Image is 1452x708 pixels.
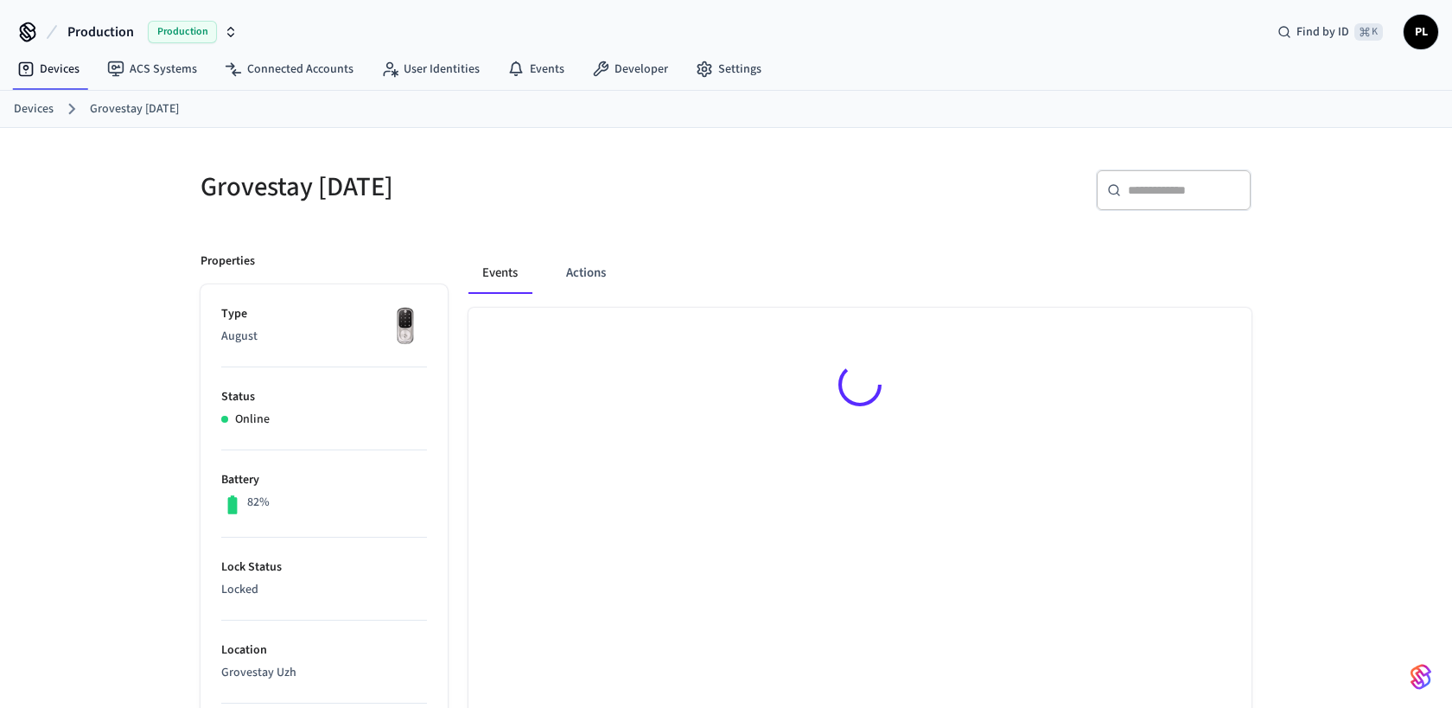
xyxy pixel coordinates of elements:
[468,252,532,294] button: Events
[221,664,427,682] p: Grovestay Uzh
[90,100,179,118] a: Grovestay [DATE]
[384,305,427,348] img: Yale Assure Touchscreen Wifi Smart Lock, Satin Nickel, Front
[14,100,54,118] a: Devices
[93,54,211,85] a: ACS Systems
[367,54,494,85] a: User Identities
[1411,663,1431,691] img: SeamLogoGradient.69752ec5.svg
[221,471,427,489] p: Battery
[221,305,427,323] p: Type
[221,641,427,660] p: Location
[1296,23,1349,41] span: Find by ID
[221,388,427,406] p: Status
[1264,16,1397,48] div: Find by ID⌘ K
[3,54,93,85] a: Devices
[682,54,775,85] a: Settings
[468,252,1251,294] div: ant example
[221,558,427,577] p: Lock Status
[201,169,716,205] h5: Grovestay [DATE]
[247,494,270,512] p: 82%
[67,22,134,42] span: Production
[552,252,620,294] button: Actions
[201,252,255,271] p: Properties
[578,54,682,85] a: Developer
[221,328,427,346] p: August
[221,581,427,599] p: Locked
[1404,15,1438,49] button: PL
[148,21,217,43] span: Production
[1405,16,1436,48] span: PL
[211,54,367,85] a: Connected Accounts
[1354,23,1383,41] span: ⌘ K
[494,54,578,85] a: Events
[235,411,270,429] p: Online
